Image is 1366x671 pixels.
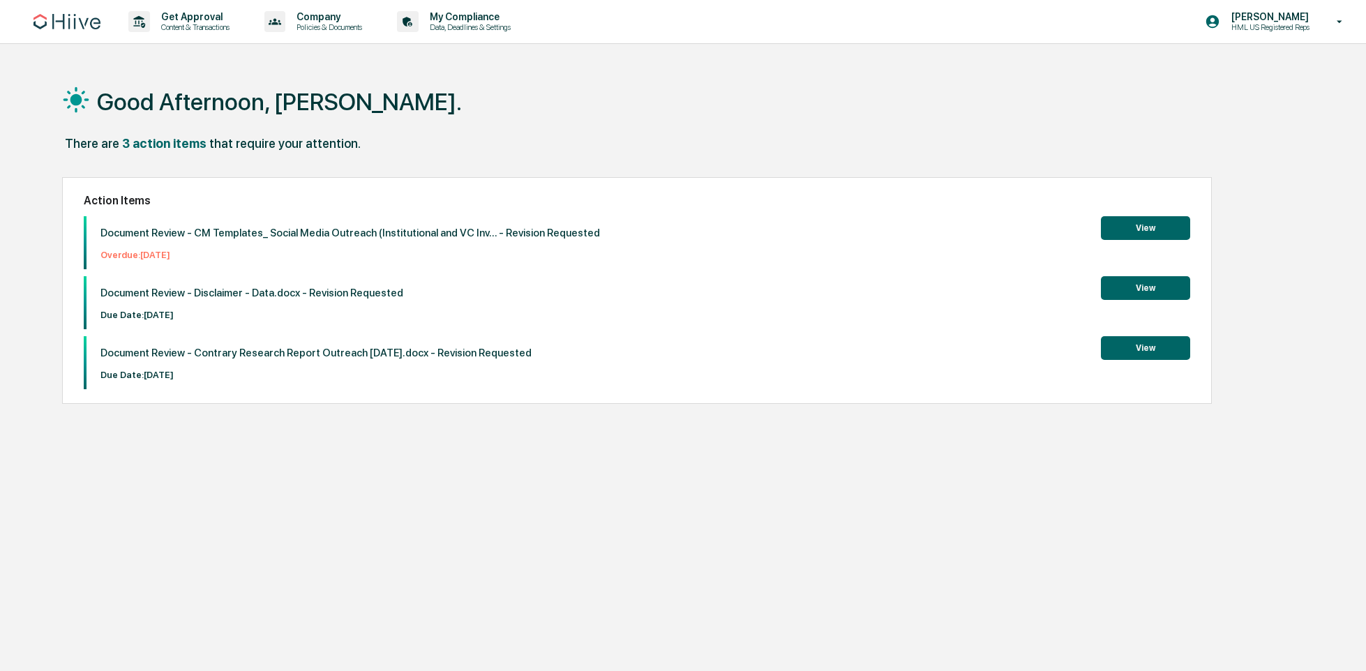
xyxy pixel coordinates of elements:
[100,347,532,359] p: Document Review - Contrary Research Report Outreach [DATE].docx - Revision Requested
[1101,216,1190,240] button: View
[1220,11,1316,22] p: [PERSON_NAME]
[1101,336,1190,360] button: View
[419,11,518,22] p: My Compliance
[100,250,600,260] p: Overdue: [DATE]
[97,88,462,116] h1: Good Afternoon, [PERSON_NAME].
[65,136,119,151] div: There are
[1101,276,1190,300] button: View
[150,22,237,32] p: Content & Transactions
[419,22,518,32] p: Data, Deadlines & Settings
[209,136,361,151] div: that require your attention.
[1220,22,1316,32] p: HML US Registered Reps
[33,14,100,29] img: logo
[84,194,1190,207] h2: Action Items
[1101,340,1190,354] a: View
[285,11,369,22] p: Company
[122,136,207,151] div: 3 action items
[1101,220,1190,234] a: View
[100,370,532,380] p: Due Date: [DATE]
[1101,280,1190,294] a: View
[100,287,403,299] p: Document Review - Disclaimer - Data.docx - Revision Requested
[150,11,237,22] p: Get Approval
[100,310,403,320] p: Due Date: [DATE]
[100,227,600,239] p: Document Review - CM Templates_ Social Media Outreach (Institutional and VC Inv... - Revision Req...
[285,22,369,32] p: Policies & Documents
